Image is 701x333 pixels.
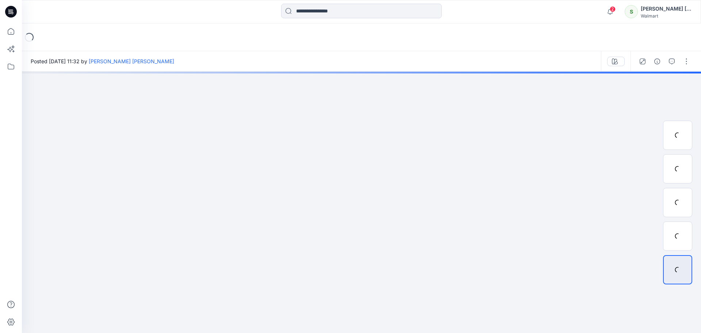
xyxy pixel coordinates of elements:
button: Details [651,56,663,67]
span: 2 [610,6,616,12]
a: [PERSON_NAME] ​[PERSON_NAME] [89,58,174,64]
div: [PERSON_NAME] ​[PERSON_NAME] [641,4,692,13]
div: S​ [625,5,638,18]
div: Walmart [641,13,692,19]
span: Posted [DATE] 11:32 by [31,57,174,65]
